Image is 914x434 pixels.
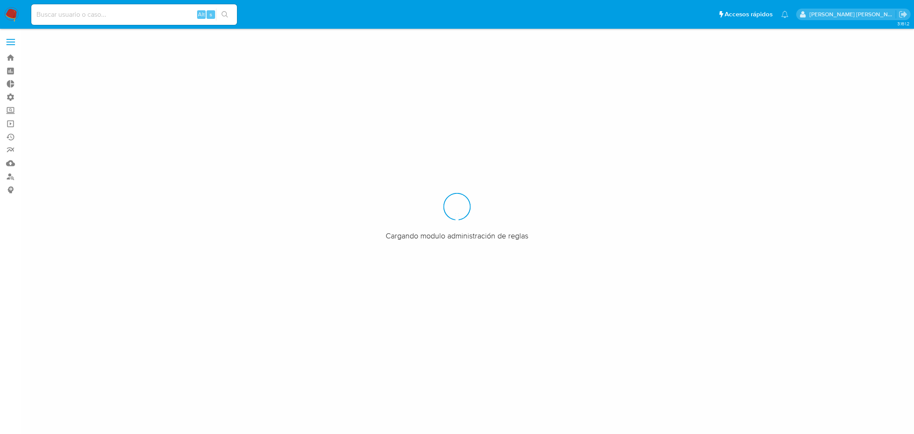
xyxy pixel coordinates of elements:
[210,10,212,18] span: s
[899,10,908,19] a: Salir
[725,10,773,19] span: Accesos rápidos
[386,231,528,241] span: Cargando modulo administración de reglas
[216,9,234,21] button: search-icon
[781,11,788,18] a: Notificaciones
[31,9,237,20] input: Buscar usuario o caso...
[809,10,896,18] p: mercedes.medrano@mercadolibre.com
[198,10,205,18] span: Alt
